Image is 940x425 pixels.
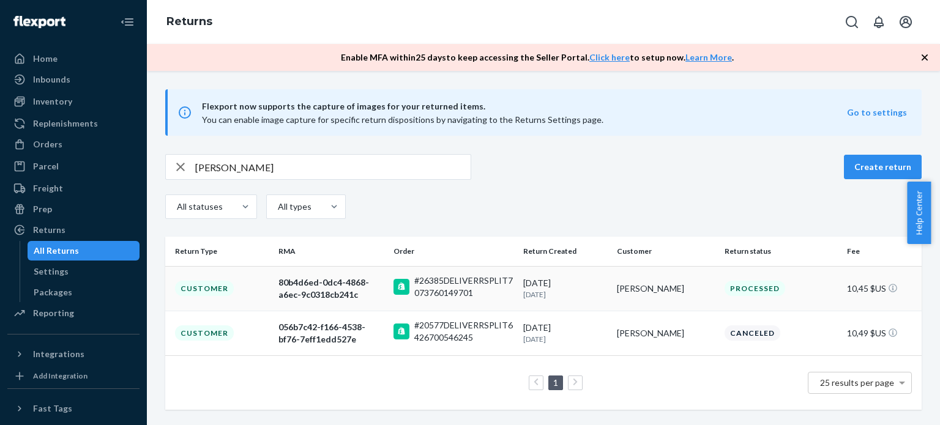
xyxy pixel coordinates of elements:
p: Enable MFA within 25 days to keep accessing the Seller Portal. to setup now. . [341,51,734,64]
div: Add Integration [33,371,88,381]
th: Order [389,237,518,266]
th: Return status [720,237,842,266]
div: 056b7c42-f166-4538-bf76-7eff1edd527e [278,321,384,346]
a: Packages [28,283,140,302]
div: #20577DELIVERRSPLIT6426700546245 [414,319,513,344]
div: Returns [33,224,65,236]
a: Freight [7,179,140,198]
a: Parcel [7,157,140,176]
div: Orders [33,138,62,150]
div: Prep [33,203,52,215]
div: Customer [175,281,234,296]
div: Fast Tags [33,402,72,415]
a: Returns [166,15,212,28]
th: Customer [612,237,720,266]
button: Integrations [7,344,140,364]
a: Inbounds [7,70,140,89]
a: Add Integration [7,369,140,383]
div: Settings [34,265,69,278]
div: Packages [34,286,72,298]
button: Go to settings [847,106,907,119]
a: Prep [7,199,140,219]
div: [DATE] [523,277,607,300]
ol: breadcrumbs [157,4,222,40]
a: Orders [7,135,140,154]
div: Home [33,53,58,65]
a: All Returns [28,241,140,261]
div: [DATE] [523,322,607,344]
a: Inventory [7,92,140,111]
div: [PERSON_NAME] [617,327,715,339]
a: Replenishments [7,114,140,133]
a: Learn More [685,52,732,62]
div: 80b4d6ed-0dc4-4868-a6ec-9c0318cb241c [278,276,384,301]
button: Open account menu [893,10,918,34]
a: Reporting [7,303,140,323]
span: You can enable image capture for specific return dispositions by navigating to the Returns Settin... [202,114,603,125]
div: Reporting [33,307,74,319]
button: Fast Tags [7,399,140,418]
div: Inventory [33,95,72,108]
div: All statuses [177,201,221,213]
th: RMA [274,237,389,266]
div: Replenishments [33,117,98,130]
a: Page 1 is your current page [551,377,561,388]
div: Parcel [33,160,59,172]
a: Home [7,49,140,68]
th: Return Type [165,237,274,266]
div: Processed [725,281,785,296]
div: Inbounds [33,73,70,86]
button: Open Search Box [840,10,864,34]
img: Flexport logo [13,16,65,28]
div: Freight [33,182,63,194]
div: #26385DELIVERRSPLIT7073760149701 [414,275,513,299]
button: Close Navigation [115,10,140,34]
a: Settings [28,262,140,281]
div: Canceled [725,325,780,341]
button: Help Center [907,182,931,244]
span: 25 results per page [820,377,894,388]
input: Search returns by rma, id, tracking number [195,155,471,179]
a: Returns [7,220,140,240]
p: [DATE] [523,289,607,300]
th: Fee [842,237,922,266]
div: Customer [175,325,234,341]
button: Open notifications [867,10,891,34]
div: All Returns [34,245,79,257]
div: All types [278,201,310,213]
th: Return Created [518,237,612,266]
div: [PERSON_NAME] [617,283,715,295]
td: 10,49 $US [842,311,922,355]
button: Create return [844,155,922,179]
td: 10,45 $US [842,266,922,311]
span: Flexport now supports the capture of images for your returned items. [202,99,847,114]
div: Integrations [33,348,84,360]
a: Click here [589,52,630,62]
p: [DATE] [523,334,607,344]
